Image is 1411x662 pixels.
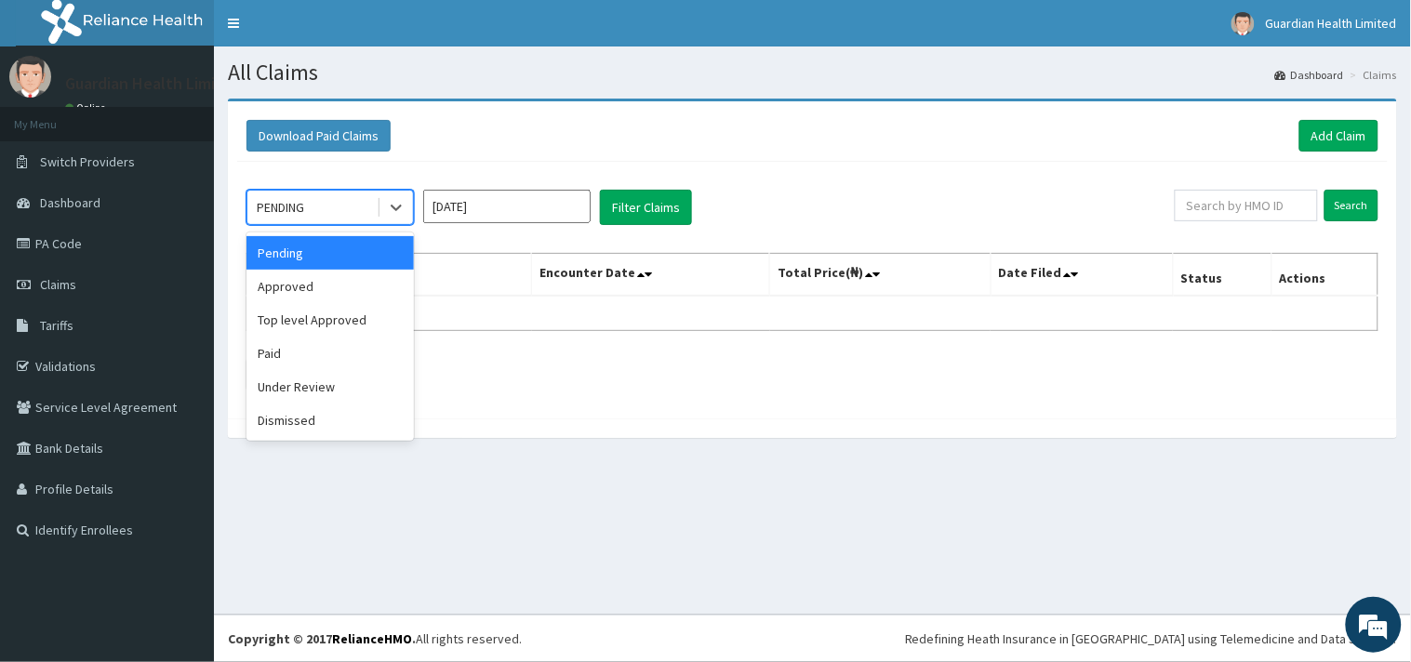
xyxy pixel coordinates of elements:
[214,615,1411,662] footer: All rights reserved.
[532,254,770,297] th: Encounter Date
[246,120,391,152] button: Download Paid Claims
[600,190,692,225] button: Filter Claims
[40,194,100,211] span: Dashboard
[1231,12,1255,35] img: User Image
[1324,190,1378,221] input: Search
[228,630,416,647] strong: Copyright © 2017 .
[905,629,1397,648] div: Redefining Heath Insurance in [GEOGRAPHIC_DATA] using Telemedicine and Data Science!
[40,276,76,293] span: Claims
[246,236,414,270] div: Pending
[1173,254,1271,297] th: Status
[423,190,591,223] input: Select Month and Year
[332,630,412,647] a: RelianceHMO
[40,317,73,334] span: Tariffs
[1266,15,1397,32] span: Guardian Health Limited
[246,404,414,437] div: Dismissed
[257,198,304,217] div: PENDING
[1299,120,1378,152] a: Add Claim
[246,370,414,404] div: Under Review
[246,337,414,370] div: Paid
[40,153,135,170] span: Switch Providers
[1175,190,1318,221] input: Search by HMO ID
[1271,254,1378,297] th: Actions
[246,303,414,337] div: Top level Approved
[246,270,414,303] div: Approved
[770,254,991,297] th: Total Price(₦)
[65,101,110,114] a: Online
[1346,67,1397,83] li: Claims
[9,56,51,98] img: User Image
[991,254,1173,297] th: Date Filed
[1275,67,1344,83] a: Dashboard
[65,75,241,92] p: Guardian Health Limited
[228,60,1397,85] h1: All Claims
